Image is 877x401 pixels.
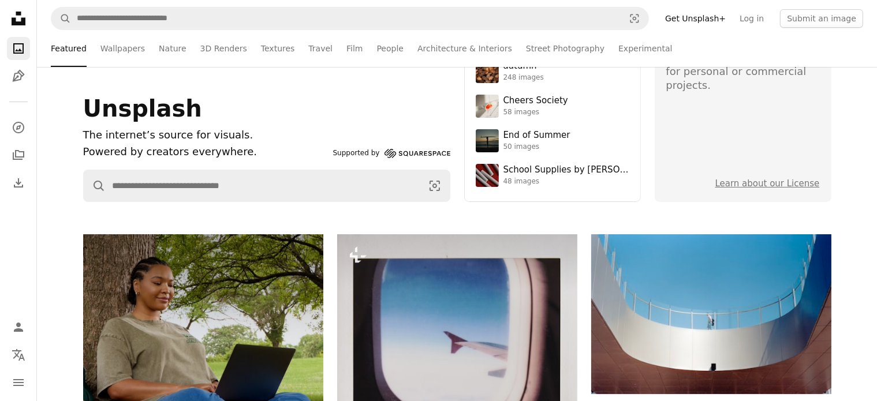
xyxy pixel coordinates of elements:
[503,143,570,152] div: 50 images
[658,9,733,28] a: Get Unsplash+
[159,30,186,67] a: Nature
[618,30,672,67] a: Experimental
[780,9,863,28] button: Submit an image
[7,316,30,339] a: Log in / Sign up
[377,30,404,67] a: People
[7,37,30,60] a: Photos
[503,130,570,141] div: End of Summer
[733,9,771,28] a: Log in
[7,371,30,394] button: Menu
[7,144,30,167] a: Collections
[621,8,648,29] button: Visual search
[83,144,329,160] p: Powered by creators everywhere.
[591,234,831,394] img: Modern architecture with a person on a balcony
[83,170,450,202] form: Find visuals sitewide
[261,30,295,67] a: Textures
[476,60,499,83] img: photo-1637983927634-619de4ccecac
[503,108,568,117] div: 58 images
[200,30,247,67] a: 3D Renders
[476,95,499,118] img: photo-1610218588353-03e3130b0e2d
[420,170,450,201] button: Visual search
[503,177,629,186] div: 48 images
[7,7,30,32] a: Home — Unsplash
[476,95,629,118] a: Cheers Society58 images
[476,60,629,83] a: autumn248 images
[503,164,629,176] div: School Supplies by [PERSON_NAME]
[100,30,145,67] a: Wallpapers
[715,178,820,189] a: Learn about our License
[333,147,450,160] a: Supported by
[7,171,30,194] a: Download History
[591,309,831,319] a: Modern architecture with a person on a balcony
[308,30,333,67] a: Travel
[84,170,106,201] button: Search Unsplash
[346,30,363,67] a: Film
[83,349,323,359] a: Woman using laptop while sitting under a tree
[526,30,604,67] a: Street Photography
[476,129,629,152] a: End of Summer50 images
[7,343,30,366] button: Language
[51,8,71,29] button: Search Unsplash
[476,164,499,187] img: premium_photo-1715107534993-67196b65cde7
[7,65,30,88] a: Illustrations
[503,73,544,83] div: 248 images
[7,116,30,139] a: Explore
[83,95,202,122] span: Unsplash
[503,95,568,107] div: Cheers Society
[51,7,649,30] form: Find visuals sitewide
[83,127,329,144] h1: The internet’s source for visuals.
[476,164,629,187] a: School Supplies by [PERSON_NAME]48 images
[417,30,512,67] a: Architecture & Interiors
[337,370,577,380] a: View from an airplane window, looking at the wing.
[476,129,499,152] img: premium_photo-1754398386796-ea3dec2a6302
